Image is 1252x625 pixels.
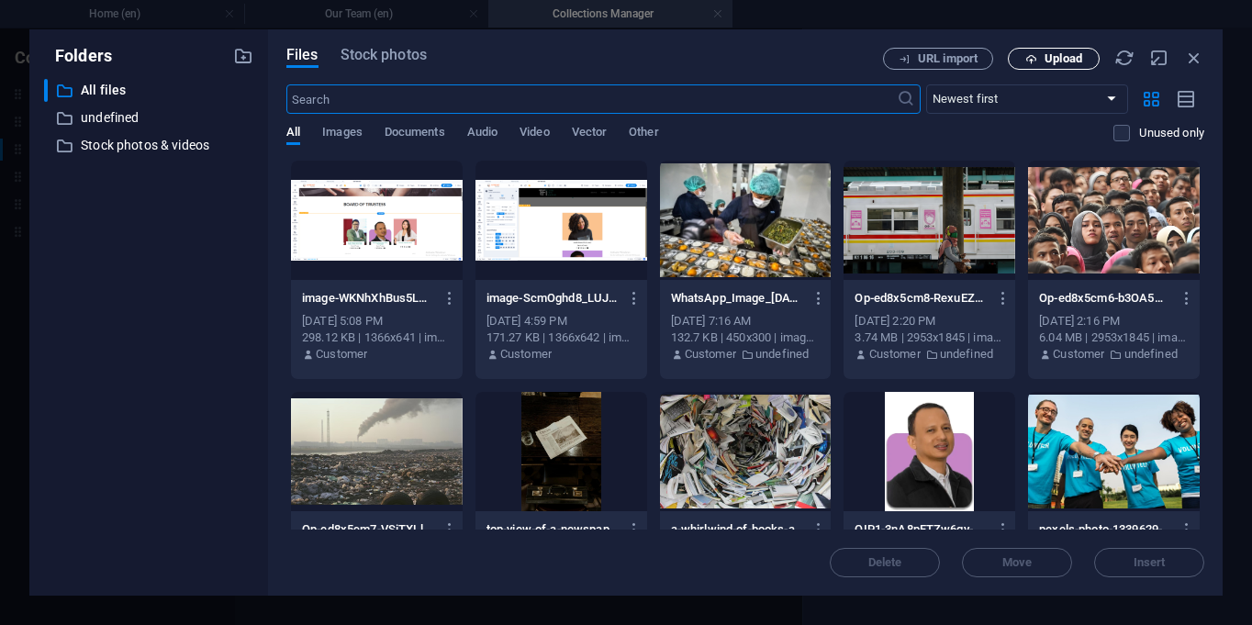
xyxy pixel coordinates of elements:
div: [DATE] 5:08 PM [302,313,452,329]
p: Customer [685,346,736,363]
button: Upload [1008,48,1100,70]
div: 6.04 MB | 2953x1845 | image/png [1039,329,1189,346]
span: URL import [918,53,978,64]
div: [DATE] 7:16 AM [671,313,821,329]
div: 132.7 KB | 450x300 | image/jpeg [671,329,821,346]
span: Upload [1045,53,1082,64]
p: Customer [500,346,552,363]
input: Search [286,84,897,114]
div: [DATE] 4:59 PM [486,313,636,329]
i: Reload [1114,48,1135,68]
span: Video [520,121,549,147]
span: Documents [385,121,445,147]
p: Op-ed8x5cm7-VSiTXLlwwueByB1WT8gjEA.png [302,521,434,538]
div: [DATE] 2:16 PM [1039,313,1189,329]
div: undefined [44,106,253,129]
p: undefined [1124,346,1178,363]
span: Vector [572,121,608,147]
span: Stock photos [341,44,427,66]
div: By: Customer | Folder: undefined [1039,346,1189,363]
div: 171.27 KB | 1366x642 | image/png [486,329,636,346]
span: Audio [467,121,497,147]
span: Images [322,121,363,147]
div: By: Customer | Folder: undefined [855,346,1004,363]
p: undefined [755,346,809,363]
p: All files [81,80,219,101]
span: Files [286,44,319,66]
p: Customer [316,346,367,363]
p: OIP1-3nA8pFTZw6gy-OiofTX_-Q.webp [855,521,987,538]
span: Other [629,121,658,147]
p: Displays only files that are not in use on the website. Files added during this session can still... [1139,125,1204,141]
div: 298.12 KB | 1366x641 | image/png [302,329,452,346]
p: pexels-photo-1339629-OUuPo8sJCM5JuzTKkBJ-9Q.jpg [1039,521,1171,538]
p: Op-ed8x5cm6-b3OA5wxdkAiXh2vNxrQSfQ.png [1039,290,1171,307]
i: Create new folder [233,46,253,66]
div: [DATE] 2:20 PM [855,313,1004,329]
i: Minimize [1149,48,1169,68]
p: image-ScmOghd8_LUJ2__nlpl1Pg.png [486,290,619,307]
p: Customer [1053,346,1104,363]
p: Customer [869,346,921,363]
div: ​ [44,79,48,102]
button: URL import [883,48,993,70]
div: By: Customer | Folder: undefined [671,346,821,363]
span: All [286,121,300,147]
p: undefined [81,107,219,128]
p: undefined [940,346,993,363]
p: top-view-of-a-newspaper-and-glass-beside-a-briefcase-on-a-vintage-wooden-table-O8dJoRbs9JzP_2pTdK... [486,521,619,538]
p: WhatsApp_Image_2025-01-19_at_08_38_48_thumb-4Cg8DTtipNdWxRMqcNuksg.jpeg [671,290,803,307]
p: image-WKNhXhBus5LABFiZXUnw3Q.png [302,290,434,307]
p: Folders [44,44,112,68]
p: a-whirlwind-of-books-and-papers-creating-a-chaotic-visual-ideal-for-concepts-of-disorder-or-infor... [671,521,803,538]
div: Stock photos & videos [44,134,253,157]
i: Close [1184,48,1204,68]
div: 3.74 MB | 2953x1845 | image/png [855,329,1004,346]
p: Op-ed8x5cm8-RexuEZdbJtzYomaGBci3hA.png [855,290,987,307]
p: Stock photos & videos [81,135,219,156]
